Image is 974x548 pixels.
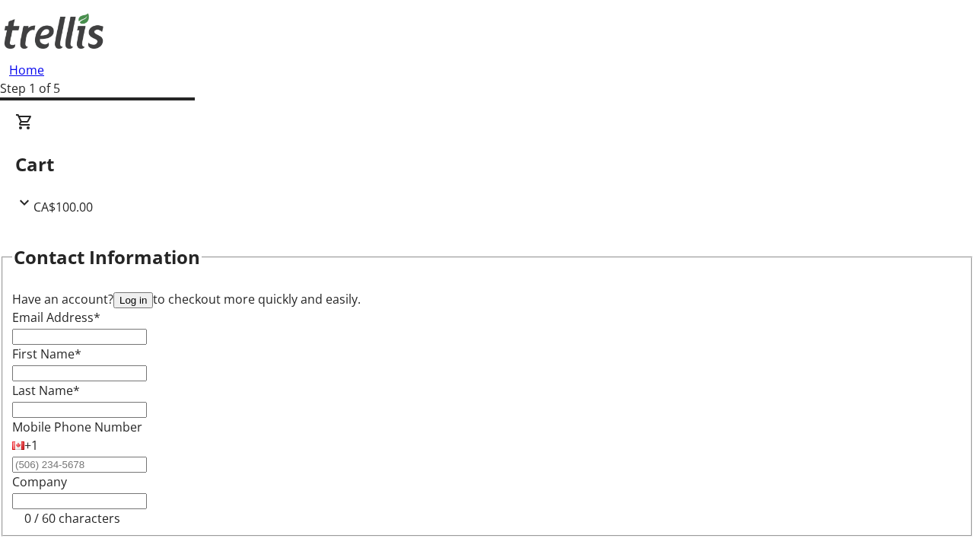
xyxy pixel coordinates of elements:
span: CA$100.00 [33,199,93,215]
label: Email Address* [12,309,100,326]
label: Last Name* [12,382,80,399]
h2: Cart [15,151,959,178]
label: Mobile Phone Number [12,419,142,435]
div: CartCA$100.00 [15,113,959,216]
h2: Contact Information [14,244,200,271]
label: Company [12,473,67,490]
div: Have an account? to checkout more quickly and easily. [12,290,962,308]
label: First Name* [12,346,81,362]
input: (506) 234-5678 [12,457,147,473]
button: Log in [113,292,153,308]
tr-character-limit: 0 / 60 characters [24,510,120,527]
